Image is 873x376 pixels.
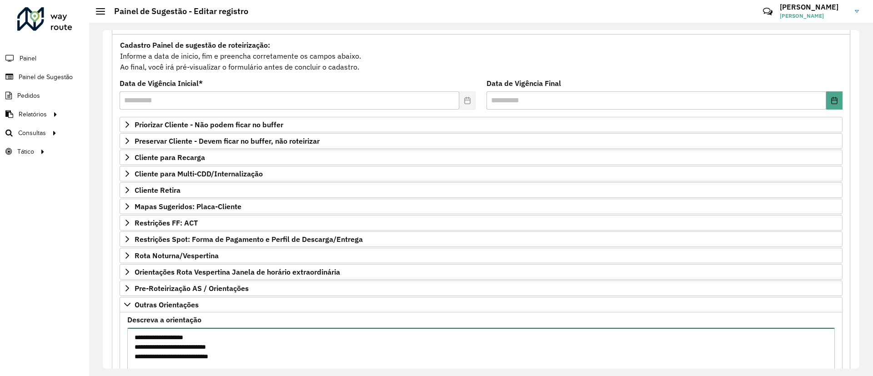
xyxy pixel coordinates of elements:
[19,110,47,119] span: Relatórios
[826,91,843,110] button: Choose Date
[120,117,843,132] a: Priorizar Cliente - Não podem ficar no buffer
[135,186,181,194] span: Cliente Retira
[120,231,843,247] a: Restrições Spot: Forma de Pagamento e Perfil de Descarga/Entrega
[17,147,34,156] span: Tático
[758,2,778,21] a: Contato Rápido
[18,128,46,138] span: Consultas
[120,40,270,50] strong: Cadastro Painel de sugestão de roteirização:
[120,150,843,165] a: Cliente para Recarga
[105,6,248,16] h2: Painel de Sugestão - Editar registro
[135,137,320,145] span: Preservar Cliente - Devem ficar no buffer, não roteirizar
[135,252,219,259] span: Rota Noturna/Vespertina
[780,12,848,20] span: [PERSON_NAME]
[120,199,843,214] a: Mapas Sugeridos: Placa-Cliente
[135,301,199,308] span: Outras Orientações
[120,78,203,89] label: Data de Vigência Inicial
[120,166,843,181] a: Cliente para Multi-CDD/Internalização
[120,297,843,312] a: Outras Orientações
[135,268,340,276] span: Orientações Rota Vespertina Janela de horário extraordinária
[135,236,363,243] span: Restrições Spot: Forma de Pagamento e Perfil de Descarga/Entrega
[135,203,241,210] span: Mapas Sugeridos: Placa-Cliente
[19,72,73,82] span: Painel de Sugestão
[780,3,848,11] h3: [PERSON_NAME]
[135,219,198,226] span: Restrições FF: ACT
[487,78,561,89] label: Data de Vigência Final
[135,154,205,161] span: Cliente para Recarga
[17,91,40,100] span: Pedidos
[135,121,283,128] span: Priorizar Cliente - Não podem ficar no buffer
[120,133,843,149] a: Preservar Cliente - Devem ficar no buffer, não roteirizar
[20,54,36,63] span: Painel
[120,281,843,296] a: Pre-Roteirização AS / Orientações
[120,248,843,263] a: Rota Noturna/Vespertina
[120,182,843,198] a: Cliente Retira
[135,170,263,177] span: Cliente para Multi-CDD/Internalização
[135,285,249,292] span: Pre-Roteirização AS / Orientações
[120,264,843,280] a: Orientações Rota Vespertina Janela de horário extraordinária
[120,39,843,73] div: Informe a data de inicio, fim e preencha corretamente os campos abaixo. Ao final, você irá pré-vi...
[127,314,201,325] label: Descreva a orientação
[120,215,843,231] a: Restrições FF: ACT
